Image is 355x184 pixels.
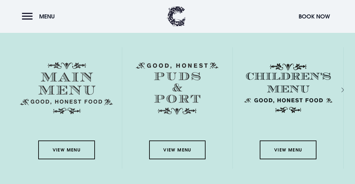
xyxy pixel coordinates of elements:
a: View Menu [260,141,316,159]
img: Clandeboye Lodge [167,6,186,27]
button: Menu [22,10,58,23]
span: Menu [39,13,55,20]
button: Book Now [295,10,333,23]
img: Menu main menu [20,62,113,114]
a: View Menu [38,141,95,159]
div: Next slide [333,85,339,94]
img: Childrens Menu 1 [242,62,335,114]
a: View Menu [149,141,206,159]
img: Menu puds and port [136,62,218,115]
